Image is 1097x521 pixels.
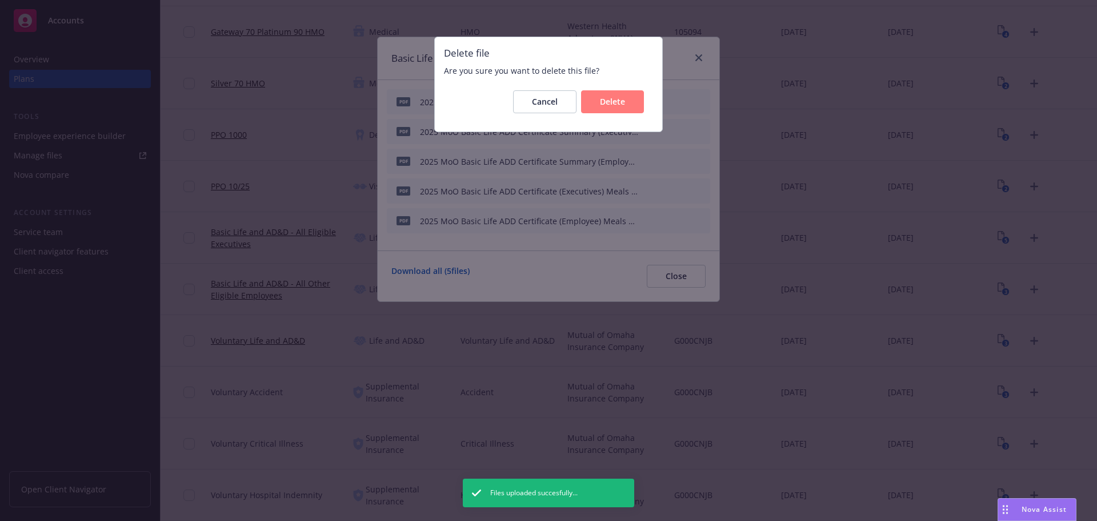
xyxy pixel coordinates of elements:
button: Delete [581,90,644,113]
button: Nova Assist [998,498,1076,521]
span: Cancel [532,96,558,107]
span: Delete file [444,46,653,60]
span: Files uploaded succesfully... [490,488,578,498]
span: Delete [600,96,625,107]
span: Are you sure you want to delete this file? [444,65,653,77]
button: Cancel [513,90,576,113]
span: Nova Assist [1022,504,1067,514]
div: Drag to move [998,499,1012,520]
